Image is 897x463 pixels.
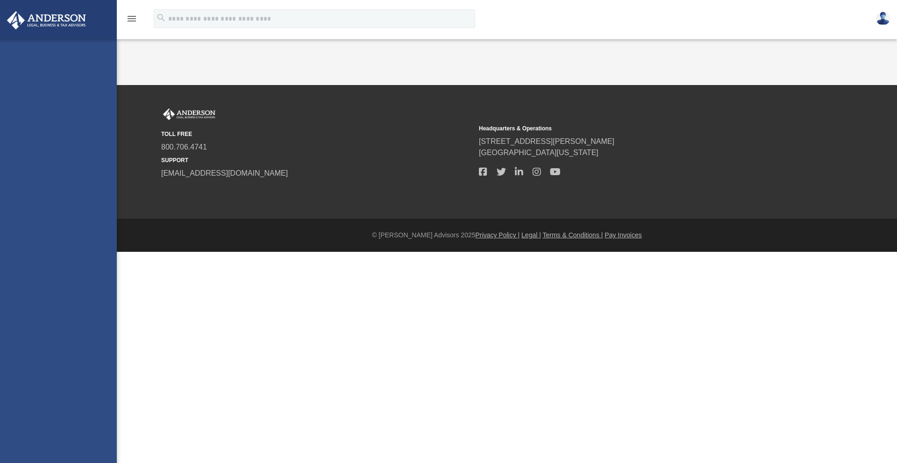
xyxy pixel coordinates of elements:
i: menu [126,13,137,24]
a: [EMAIL_ADDRESS][DOMAIN_NAME] [161,169,288,177]
div: © [PERSON_NAME] Advisors 2025 [117,230,897,240]
a: menu [126,18,137,24]
a: Legal | [521,231,541,239]
small: Headquarters & Operations [479,124,790,133]
a: Privacy Policy | [476,231,520,239]
a: [STREET_ADDRESS][PERSON_NAME] [479,137,614,145]
a: Terms & Conditions | [543,231,603,239]
a: 800.706.4741 [161,143,207,151]
a: [GEOGRAPHIC_DATA][US_STATE] [479,149,598,157]
i: search [156,13,166,23]
small: SUPPORT [161,156,472,164]
img: User Pic [876,12,890,25]
img: Anderson Advisors Platinum Portal [4,11,89,29]
a: Pay Invoices [605,231,641,239]
small: TOLL FREE [161,130,472,138]
img: Anderson Advisors Platinum Portal [161,108,217,121]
